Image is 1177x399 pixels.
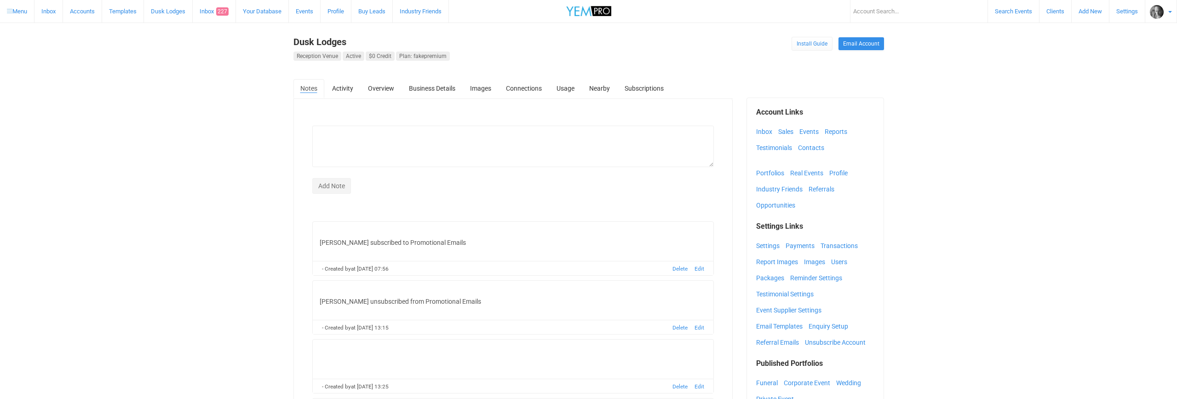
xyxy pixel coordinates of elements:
a: Wedding [836,376,866,390]
a: Images [463,79,498,98]
a: Settings [756,239,784,253]
a: Opportunities [756,198,800,212]
a: Testimonial Settings [756,287,818,301]
a: Images [804,255,830,269]
div: [PERSON_NAME] unsubscribed from Promotional Emails [320,288,707,315]
a: Events [799,125,823,139]
a: Sales [778,125,798,139]
a: Activity [325,79,360,98]
div: $0 Credit [366,52,395,61]
a: Connections [499,79,549,98]
a: Delete [672,383,688,390]
a: Overview [361,79,401,98]
a: Email Account [838,37,884,50]
small: - Created by at [DATE] 13:25 [322,383,389,390]
legend: Published Portfolios [756,359,874,369]
a: Profile [829,166,852,180]
div: Plan: fakepremium [396,52,450,61]
div: Reception Venue [293,52,341,61]
a: Edit [695,324,704,331]
a: Business Details [402,79,462,98]
a: Event Supplier Settings [756,303,826,317]
a: Contacts [798,141,829,155]
a: Subscriptions [618,79,671,98]
a: Enquiry Setup [809,319,853,333]
span: Search Events [995,8,1032,15]
a: Reminder Settings [790,271,847,285]
a: Users [831,255,852,269]
small: - Created by at [DATE] 07:56 [322,266,389,272]
a: Funeral [756,376,782,390]
a: Unsubscribe Account [805,335,870,349]
div: [PERSON_NAME] subscribed to Promotional Emails [320,229,707,256]
a: Install Guide [792,37,833,51]
a: Delete [672,324,688,331]
a: Transactions [821,239,862,253]
a: Edit [695,383,704,390]
legend: Account Links [756,107,874,118]
legend: Settings Links [756,221,874,232]
a: Payments [786,239,819,253]
span: Add New [1079,8,1102,15]
a: Inbox [756,125,777,139]
a: Delete [672,266,688,272]
a: Email Templates [756,319,807,333]
a: Report Images [756,255,803,269]
a: Nearby [582,79,617,98]
span: 227 [216,7,229,16]
a: Testimonials [756,141,797,155]
a: Real Events [790,166,828,180]
a: Portfolios [756,166,789,180]
div: Active [343,52,364,61]
a: Edit [695,266,704,272]
input: Add Note [312,178,351,194]
a: Reports [825,125,852,139]
a: Referrals [809,182,839,196]
a: Notes [293,79,324,98]
a: Referral Emails [756,335,804,349]
span: Clients [1046,8,1064,15]
a: Corporate Event [784,376,835,390]
a: Industry Friends [756,182,807,196]
a: Dusk Lodges [293,36,346,47]
small: - Created by at [DATE] 13:15 [322,324,389,331]
a: Packages [756,271,789,285]
a: Usage [550,79,581,98]
img: open-uri20201103-4-gj8l2i [1150,5,1164,19]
